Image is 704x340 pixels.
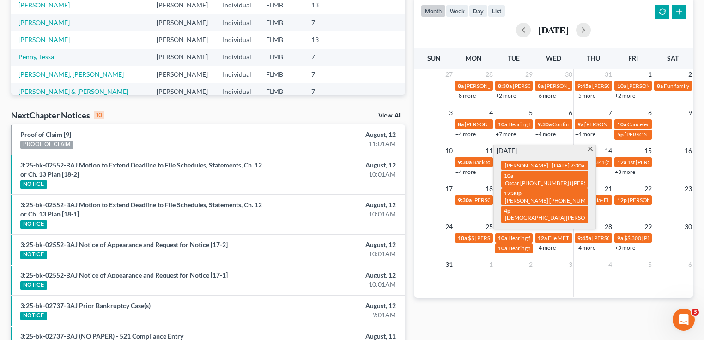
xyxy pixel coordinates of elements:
span: 10a [458,235,467,241]
span: 1 [647,69,653,80]
span: 9a [617,235,623,241]
span: Wed [546,54,561,62]
td: FLMB [259,31,304,48]
div: NextChapter Notices [11,110,104,121]
span: [PERSON_NAME] [PHONE_NUMBER] [513,82,606,89]
span: 29 [524,69,534,80]
span: 9:45a [577,235,591,241]
span: 10a [498,121,507,128]
a: +4 more [455,130,476,137]
span: 9a [577,121,583,128]
div: August, 12 [277,200,396,210]
div: 10:01AM [277,280,396,289]
span: 7 [607,107,613,118]
span: 28 [604,221,613,232]
td: Individual [215,66,259,83]
span: 8a [538,82,544,89]
td: Individual [215,49,259,66]
span: 9:30a [538,121,552,128]
td: [PERSON_NAME] [149,14,215,31]
span: 22 [643,183,653,194]
span: 28 [485,69,494,80]
a: View All [378,112,401,119]
span: [PERSON_NAME] [PHONE_NUMBER] [465,121,558,128]
div: NOTICE [20,180,47,189]
span: 2 [687,69,693,80]
span: [DATE] [497,146,517,155]
span: 16 [684,145,693,156]
span: 17 [444,183,454,194]
span: 15 [643,145,653,156]
span: 10a [498,235,507,241]
span: 31 [604,69,613,80]
span: 12a [617,159,626,166]
span: 8 [647,107,653,118]
span: $$ [PERSON_NAME] $400 [468,235,533,241]
span: [PERSON_NAME] - [DATE] [505,162,570,169]
div: 11:01AM [277,139,396,148]
span: Mon [466,54,482,62]
div: 10:01AM [277,210,396,219]
span: 18 [485,183,494,194]
span: [PERSON_NAME] [PHONE_NUMBER] [584,121,678,128]
span: Fri [628,54,638,62]
a: 3:25-bk-02737-BAJ Prior Bankruptcy Case(s) [20,302,151,309]
div: 10:01AM [277,249,396,259]
td: Individual [215,14,259,31]
span: Back to School Bash - [PERSON_NAME] & [PERSON_NAME] [473,159,617,166]
td: Individual [215,83,259,100]
td: 7 [304,83,350,100]
span: 10a [504,172,513,179]
a: +5 more [615,244,635,251]
button: week [446,5,469,17]
a: 3:25-bk-02737-BAJ (NO PAPER) - 521 Compliance Entry [20,332,183,340]
span: 9 [687,107,693,118]
span: 12p [617,197,627,204]
span: 27 [444,69,454,80]
span: 8:30a [498,82,512,89]
td: FLMB [259,83,304,100]
span: Hearing for [PERSON_NAME][US_STATE] and [PERSON_NAME][US_STATE] [508,235,691,241]
div: August, 12 [277,161,396,170]
span: 7:30a [570,162,584,169]
span: 10a [498,245,507,252]
span: 12a [538,235,547,241]
span: 10 [444,145,454,156]
span: 9:30a [458,159,472,166]
a: Penny, Tessa [18,53,54,61]
a: 3:25-bk-02552-BAJ Notice of Appearance and Request for Notice [17-2] [20,241,228,248]
span: 9:30a [458,197,472,204]
a: +3 more [615,168,635,175]
td: FLMB [259,49,304,66]
div: August, 12 [277,271,396,280]
span: 4p [504,207,510,214]
span: [PERSON_NAME] [473,197,516,204]
span: 23 [684,183,693,194]
td: FLMB [259,14,304,31]
td: FLMB [259,66,304,83]
a: +4 more [535,244,556,251]
span: 9:45a [577,82,591,89]
a: [PERSON_NAME] & [PERSON_NAME] [18,87,128,95]
div: NOTICE [20,281,47,290]
a: +4 more [575,130,595,137]
span: 3 [568,259,573,270]
a: +4 more [535,130,556,137]
span: [PERSON_NAME] 8576155620 [625,131,701,138]
h2: [DATE] [538,25,569,35]
span: Sun [427,54,441,62]
div: NOTICE [20,251,47,259]
span: 11 [485,145,494,156]
div: 10 [94,111,104,119]
span: 2 [528,259,534,270]
span: 4 [488,107,494,118]
span: 25 [485,221,494,232]
span: 21 [604,183,613,194]
span: 8a [458,82,464,89]
span: Hearing for [PERSON_NAME][US_STATE] and [PERSON_NAME][US_STATE] [508,245,691,252]
span: 12:30p [504,190,522,197]
a: +7 more [496,130,516,137]
span: 6 [687,259,693,270]
td: Individual [215,31,259,48]
span: 24 [444,221,454,232]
